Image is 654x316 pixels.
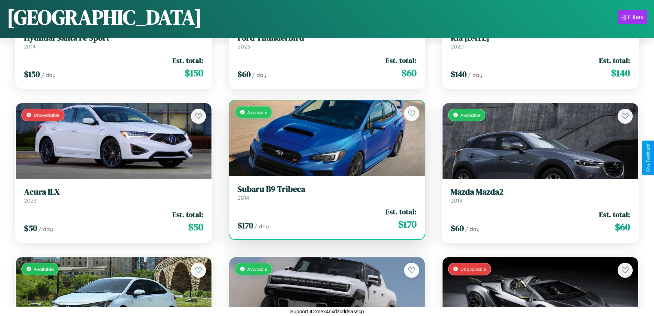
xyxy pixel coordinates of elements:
[599,209,630,219] span: Est. total:
[386,55,416,65] span: Est. total:
[7,3,202,31] h1: [GEOGRAPHIC_DATA]
[247,109,267,115] span: Available
[254,223,269,230] span: / day
[460,112,481,118] span: Available
[24,68,40,80] span: $ 150
[238,43,250,50] span: 2023
[24,197,36,204] span: 2023
[24,33,203,43] h3: Hyundai Santa Fe Sport
[628,14,644,21] div: Filters
[24,187,203,204] a: Acura ILX2023
[238,220,253,231] span: $ 170
[386,207,416,217] span: Est. total:
[238,184,417,194] h3: Subaru B9 Tribeca
[34,112,60,118] span: Unavailable
[451,187,630,197] h3: Mazda Mazda2
[615,220,630,234] span: $ 60
[24,187,203,197] h3: Acura ILX
[451,222,464,234] span: $ 60
[238,33,417,43] h3: Ford Thunderbird
[290,307,364,316] p: Support ID: mex4nxrlzcdrlsasscp
[465,226,480,232] span: / day
[401,66,416,80] span: $ 60
[238,184,417,201] a: Subaru B9 Tribeca2014
[451,33,630,50] a: Kia [DATE]2020
[24,222,37,234] span: $ 50
[451,187,630,204] a: Mazda Mazda22019
[252,72,266,78] span: / day
[451,33,630,43] h3: Kia [DATE]
[451,43,464,50] span: 2020
[451,197,462,204] span: 2019
[451,68,467,80] span: $ 140
[238,68,251,80] span: $ 60
[611,66,630,80] span: $ 140
[41,72,56,78] span: / day
[599,55,630,65] span: Est. total:
[38,226,53,232] span: / day
[238,194,249,201] span: 2014
[468,72,482,78] span: / day
[34,266,54,272] span: Available
[24,43,36,50] span: 2014
[172,55,203,65] span: Est. total:
[172,209,203,219] span: Est. total:
[460,266,486,272] span: Unavailable
[238,33,417,50] a: Ford Thunderbird2023
[185,66,203,80] span: $ 150
[398,217,416,231] span: $ 170
[618,10,647,24] button: Filters
[188,220,203,234] span: $ 50
[646,144,651,172] div: Give Feedback
[247,266,267,272] span: Available
[24,33,203,50] a: Hyundai Santa Fe Sport2014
